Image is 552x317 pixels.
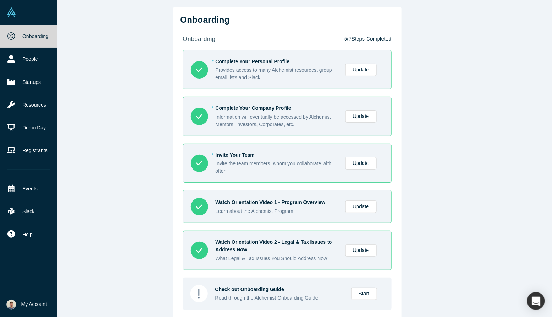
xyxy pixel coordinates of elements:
[216,160,338,175] div: Invite the team members, whom you collaborate with often
[216,151,338,159] div: Invite Your Team
[215,286,344,293] div: Check out Onboarding Guide
[345,157,376,170] a: Update
[216,66,338,81] div: Provides access to many Alchemist resources, group email lists and Slack
[216,199,338,206] div: Watch Orientation Video 1 - Program Overview
[215,294,344,302] div: Read through the Alchemist Onboarding Guide
[6,300,47,310] button: My Account
[183,36,216,42] strong: onboarding
[216,238,338,253] div: Watch Orientation Video 2 - Legal & Tax Issues to Address Now
[6,300,16,310] img: Franco Ciaffone's Account
[345,64,376,76] a: Update
[345,200,376,213] a: Update
[216,113,338,128] div: Information will eventually be accessed by Alchemist Mentors, Investors, Corporates, etc.
[216,104,338,112] div: Complete Your Company Profile
[216,208,338,215] div: Learn about the Alchemist Program
[180,15,394,25] h2: Onboarding
[216,58,338,65] div: Complete Your Personal Profile
[22,231,33,238] span: Help
[216,255,338,262] div: What Legal & Tax Issues You Should Address Now
[21,301,47,308] span: My Account
[351,288,377,300] a: Start
[345,244,376,257] a: Update
[6,7,16,17] img: Alchemist Vault Logo
[345,110,376,123] a: Update
[344,35,391,43] p: 5 / 7 Steps Completed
